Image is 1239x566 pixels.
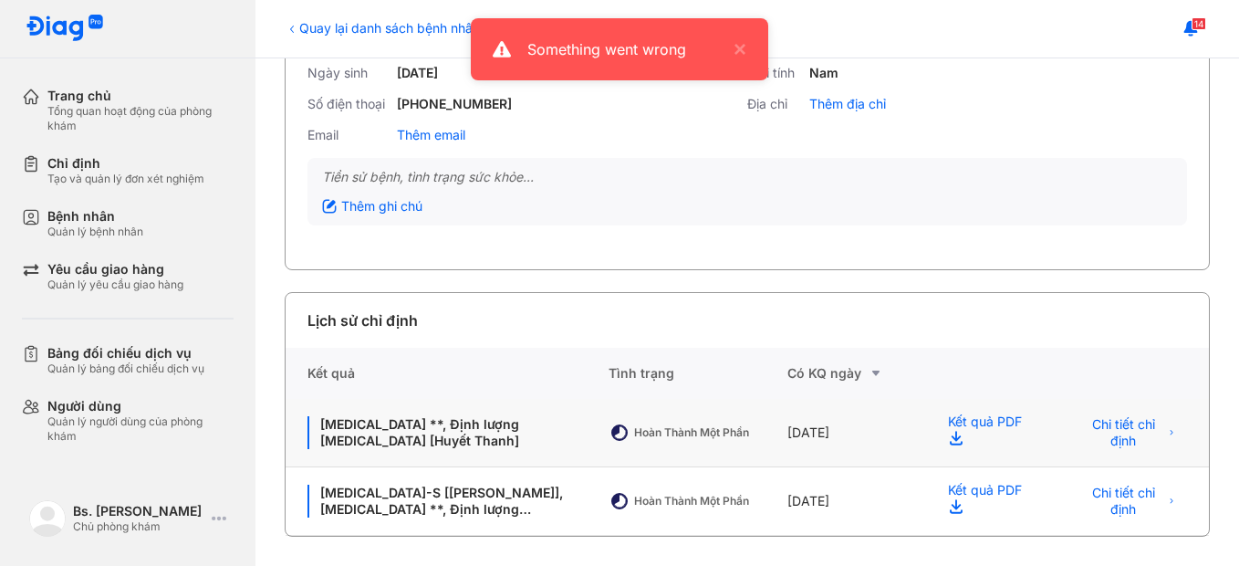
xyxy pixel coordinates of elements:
div: Thêm địa chỉ [809,96,886,112]
div: Số điện thoại [307,96,390,112]
div: Quản lý yêu cầu giao hàng [47,278,183,292]
button: Chi tiết chỉ định [1072,487,1187,516]
div: Thêm ghi chú [322,198,422,215]
div: Lịch sử chỉ định [307,309,418,331]
div: [PHONE_NUMBER] [397,96,512,112]
div: Kết quả [286,348,609,399]
div: Hoàn thành một phần [634,425,780,440]
img: logo [26,15,104,43]
div: Kết quả PDF [926,399,1050,467]
div: [DATE] [397,65,438,81]
img: logo [29,500,66,537]
div: Trang chủ [47,88,234,104]
div: Yêu cầu giao hàng [47,261,183,278]
button: Chi tiết chỉ định [1072,418,1187,447]
div: Tạo và quản lý đơn xét nghiệm [47,172,204,186]
div: Email [307,127,390,143]
span: 14 [1192,17,1206,30]
div: Quản lý bệnh nhân [47,225,143,239]
div: Bs. [PERSON_NAME] [73,503,204,519]
button: close [724,38,746,60]
div: Tình trạng [609,348,787,399]
div: Tiền sử bệnh, tình trạng sức khỏe... [322,169,1172,185]
div: Hoàn thành một phần [634,494,780,508]
div: Tổng quan hoạt động của phòng khám [47,104,234,133]
div: Chỉ định [47,155,204,172]
div: [DATE] [787,399,926,467]
div: [MEDICAL_DATA]-S [[PERSON_NAME]], [MEDICAL_DATA] **, Định lượng [MEDICAL_DATA] [Huyết Thanh], Xét... [307,485,587,518]
div: Bệnh nhân [47,208,143,225]
div: Kết quả PDF [926,467,1050,536]
div: [MEDICAL_DATA] **, Định lượng [MEDICAL_DATA] [Huyết Thanh] [307,416,587,449]
div: Địa chỉ [747,96,802,112]
div: Quay lại danh sách bệnh nhân [285,18,480,37]
div: Ngày sinh [307,65,390,81]
div: Quản lý người dùng của phòng khám [47,414,234,444]
div: Quản lý bảng đối chiếu dịch vụ [47,362,204,376]
div: Bảng đối chiếu dịch vụ [47,345,204,362]
div: Thêm email [397,127,465,143]
div: Người dùng [47,398,234,414]
div: Something went wrong [527,38,724,60]
span: Chi tiết chỉ định [1083,485,1162,518]
div: Giới tính [747,65,802,81]
div: Có KQ ngày [787,362,926,384]
span: Chi tiết chỉ định [1083,416,1162,449]
div: Chủ phòng khám [73,519,204,534]
div: Nam [809,65,838,81]
div: [DATE] [787,467,926,536]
